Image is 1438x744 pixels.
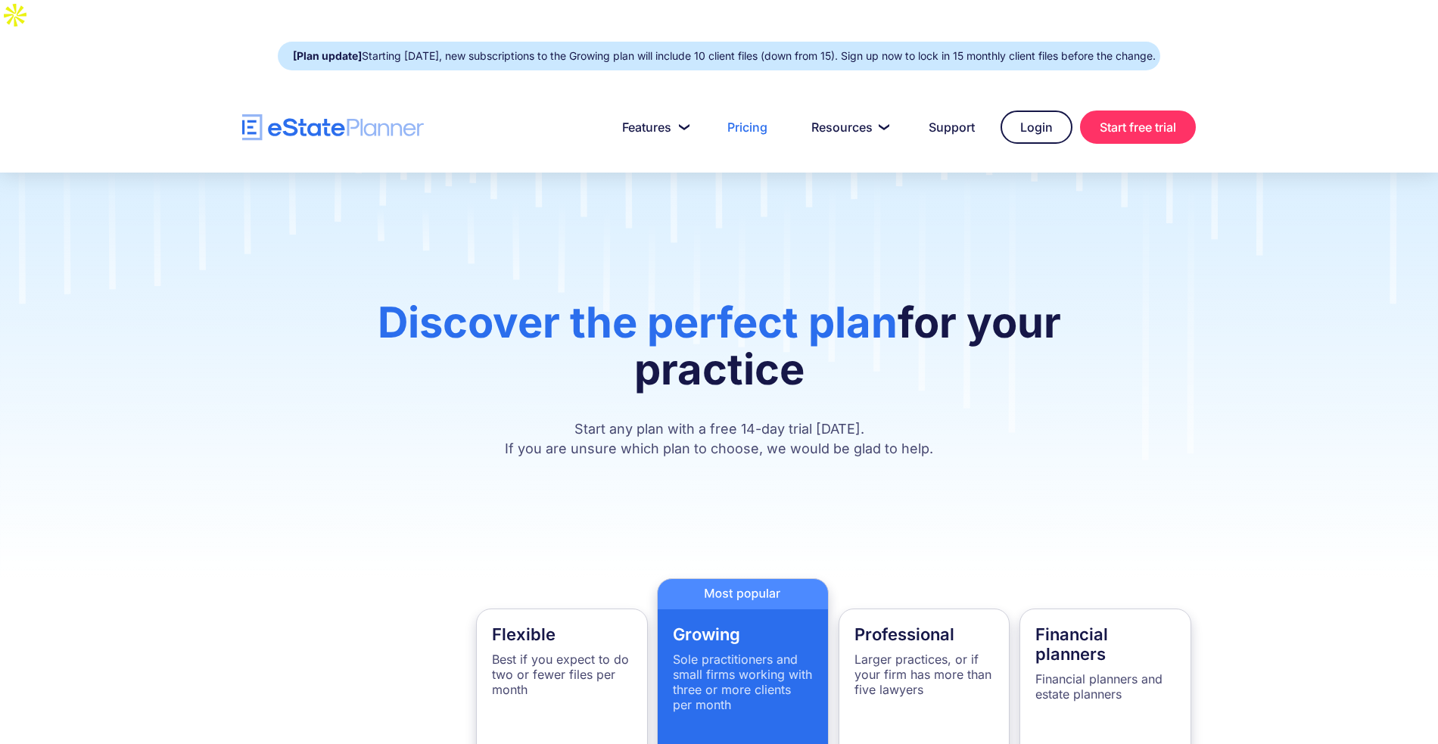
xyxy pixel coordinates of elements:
h4: Professional [854,624,994,644]
a: Login [1001,111,1072,144]
h4: Growing [673,624,813,644]
p: Larger practices, or if your firm has more than five lawyers [854,652,994,697]
span: Discover the perfect plan [378,297,898,348]
p: Best if you expect to do two or fewer files per month [492,652,632,697]
div: Starting [DATE], new subscriptions to the Growing plan will include 10 client files (down from 15... [293,45,1156,67]
a: Start free trial [1080,111,1196,144]
a: home [242,114,424,141]
h4: Flexible [492,624,632,644]
p: Start any plan with a free 14-day trial [DATE]. If you are unsure which plan to choose, we would ... [310,419,1128,459]
strong: [Plan update] [293,49,362,62]
h1: for your practice [310,299,1128,408]
p: Financial planners and estate planners [1035,671,1175,702]
p: Sole practitioners and small firms working with three or more clients per month [673,652,813,712]
a: Support [910,112,993,142]
a: Resources [793,112,903,142]
a: Pricing [709,112,786,142]
a: Features [604,112,702,142]
h4: Financial planners [1035,624,1175,664]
